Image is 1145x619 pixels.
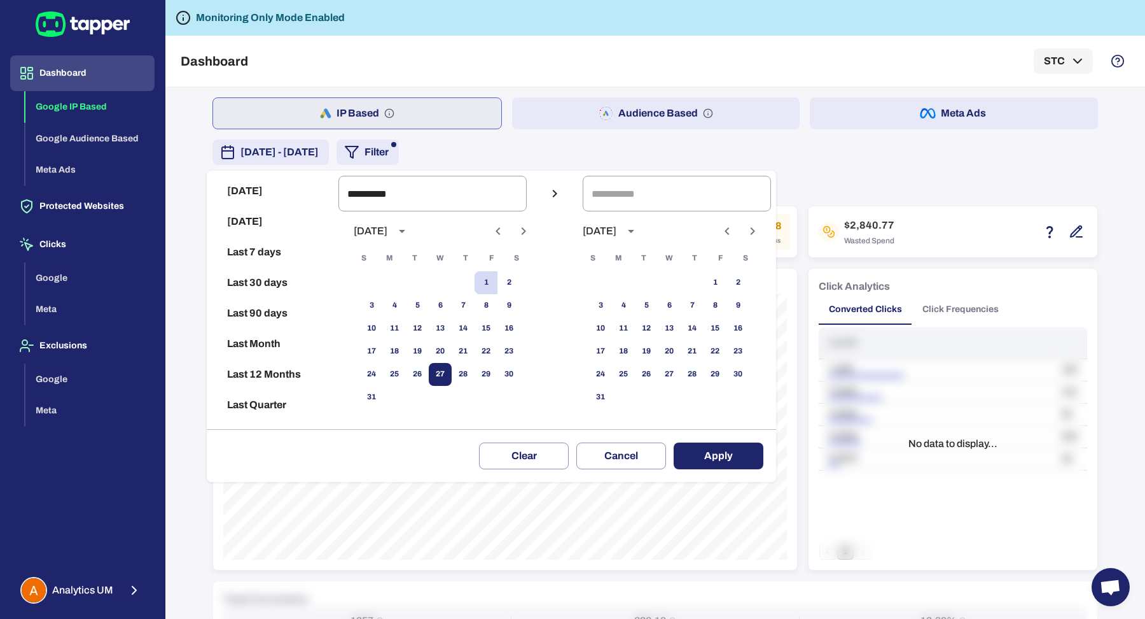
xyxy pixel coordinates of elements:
[742,220,763,242] button: Next month
[607,246,630,271] span: Monday
[212,390,333,420] button: Last Quarter
[383,363,406,386] button: 25
[726,340,749,363] button: 23
[674,443,763,469] button: Apply
[612,340,635,363] button: 18
[475,271,497,294] button: 1
[681,294,704,317] button: 7
[391,220,413,242] button: calendar view is open, switch to year view
[452,363,475,386] button: 28
[726,271,749,294] button: 2
[475,340,497,363] button: 22
[212,359,333,390] button: Last 12 Months
[429,363,452,386] button: 27
[212,267,333,298] button: Last 30 days
[497,294,520,317] button: 9
[681,317,704,340] button: 14
[360,340,383,363] button: 17
[406,294,429,317] button: 5
[406,340,429,363] button: 19
[212,176,333,206] button: [DATE]
[704,271,726,294] button: 1
[726,294,749,317] button: 9
[658,294,681,317] button: 6
[716,220,738,242] button: Previous month
[583,225,616,238] div: [DATE]
[1092,568,1130,606] a: Open chat
[576,443,666,469] button: Cancel
[429,340,452,363] button: 20
[475,363,497,386] button: 29
[454,246,477,271] span: Thursday
[612,294,635,317] button: 4
[378,246,401,271] span: Monday
[635,317,658,340] button: 12
[406,363,429,386] button: 26
[726,317,749,340] button: 16
[589,317,612,340] button: 10
[635,340,658,363] button: 19
[452,317,475,340] button: 14
[635,363,658,386] button: 26
[487,220,509,242] button: Previous month
[360,363,383,386] button: 24
[497,363,520,386] button: 30
[354,225,387,238] div: [DATE]
[635,294,658,317] button: 5
[704,363,726,386] button: 29
[734,246,757,271] span: Saturday
[681,363,704,386] button: 28
[360,317,383,340] button: 10
[589,386,612,409] button: 31
[383,294,406,317] button: 4
[704,317,726,340] button: 15
[406,317,429,340] button: 12
[212,237,333,267] button: Last 7 days
[505,246,528,271] span: Saturday
[709,246,732,271] span: Friday
[497,340,520,363] button: 23
[589,363,612,386] button: 24
[658,340,681,363] button: 20
[681,340,704,363] button: 21
[658,363,681,386] button: 27
[497,317,520,340] button: 16
[581,246,604,271] span: Sunday
[620,220,642,242] button: calendar view is open, switch to year view
[479,443,569,469] button: Clear
[212,420,333,451] button: Reset
[452,340,475,363] button: 21
[704,340,726,363] button: 22
[212,206,333,237] button: [DATE]
[612,317,635,340] button: 11
[212,329,333,359] button: Last Month
[475,294,497,317] button: 8
[658,246,681,271] span: Wednesday
[212,298,333,329] button: Last 90 days
[352,246,375,271] span: Sunday
[475,317,497,340] button: 15
[360,386,383,409] button: 31
[704,294,726,317] button: 8
[632,246,655,271] span: Tuesday
[513,220,534,242] button: Next month
[612,363,635,386] button: 25
[452,294,475,317] button: 7
[726,363,749,386] button: 30
[360,294,383,317] button: 3
[383,317,406,340] button: 11
[480,246,503,271] span: Friday
[589,294,612,317] button: 3
[429,317,452,340] button: 13
[683,246,706,271] span: Thursday
[429,294,452,317] button: 6
[589,340,612,363] button: 17
[658,317,681,340] button: 13
[403,246,426,271] span: Tuesday
[497,271,520,294] button: 2
[429,246,452,271] span: Wednesday
[383,340,406,363] button: 18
